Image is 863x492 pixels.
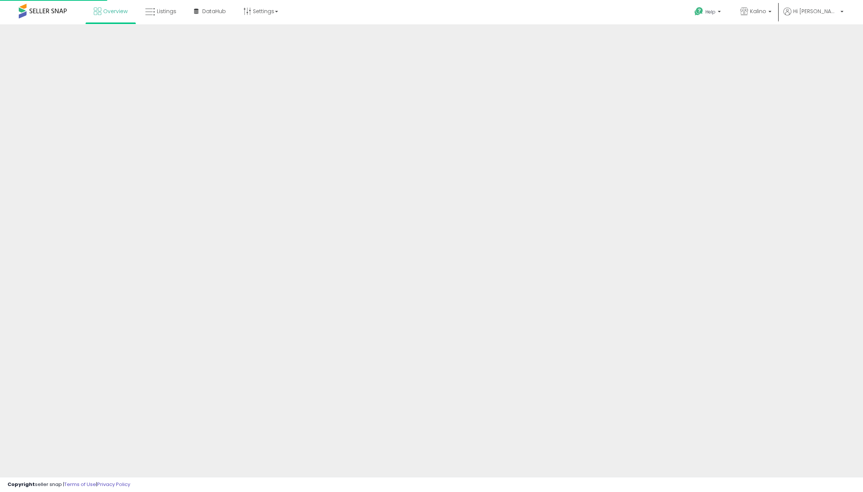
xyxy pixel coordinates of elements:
[783,7,843,24] a: Hi [PERSON_NAME]
[705,9,716,15] span: Help
[157,7,176,15] span: Listings
[202,7,226,15] span: DataHub
[689,1,728,24] a: Help
[103,7,128,15] span: Overview
[750,7,766,15] span: Kalino
[793,7,838,15] span: Hi [PERSON_NAME]
[694,7,704,16] i: Get Help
